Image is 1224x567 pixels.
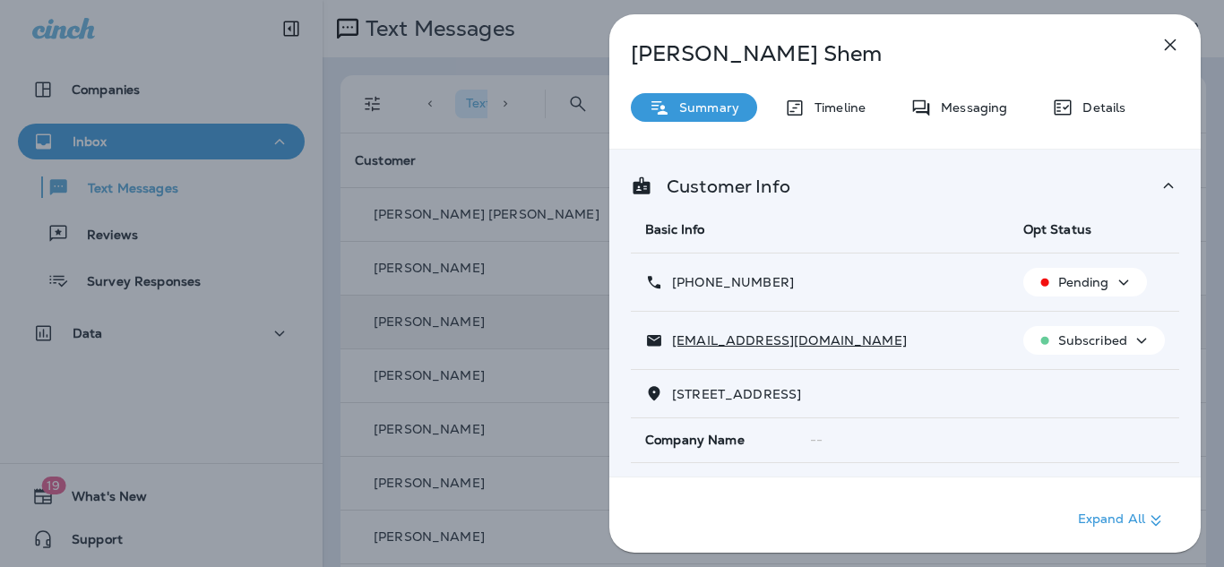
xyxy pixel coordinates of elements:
[810,432,823,448] span: --
[670,100,739,115] p: Summary
[631,41,1120,66] p: [PERSON_NAME] Shem
[672,386,801,402] span: [STREET_ADDRESS]
[663,275,794,289] p: [PHONE_NUMBER]
[663,333,907,348] p: [EMAIL_ADDRESS][DOMAIN_NAME]
[1023,326,1165,355] button: Subscribed
[645,221,704,237] span: Basic Info
[645,433,745,448] span: Company Name
[652,179,790,193] p: Customer Info
[1058,333,1127,348] p: Subscribed
[1023,221,1091,237] span: Opt Status
[932,100,1007,115] p: Messaging
[806,100,866,115] p: Timeline
[1023,268,1147,296] button: Pending
[1058,275,1109,289] p: Pending
[1073,100,1125,115] p: Details
[1071,504,1174,537] button: Expand All
[1078,510,1167,531] p: Expand All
